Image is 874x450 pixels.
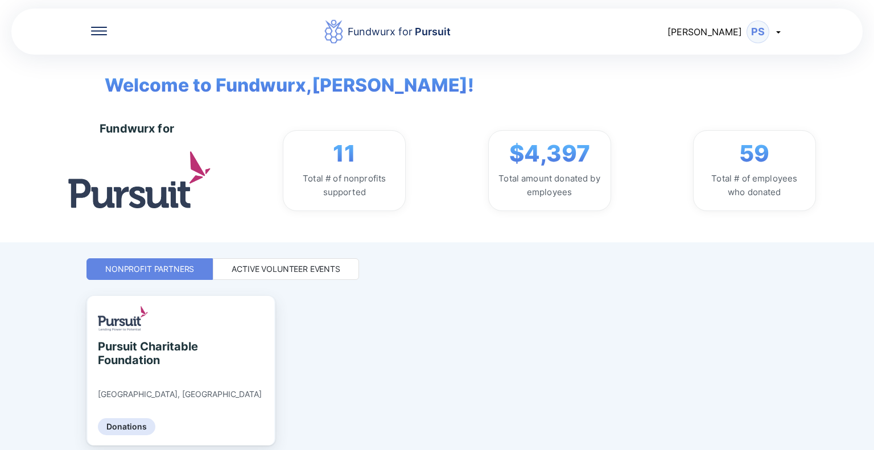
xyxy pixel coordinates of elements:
span: 11 [333,140,356,167]
span: Pursuit [413,26,451,38]
img: logo.jpg [68,151,211,208]
div: Total # of nonprofits supported [292,172,396,199]
div: Active Volunteer Events [232,263,340,275]
div: Fundwurx for [348,24,451,40]
div: Donations [98,418,155,435]
span: $4,397 [509,140,590,167]
div: Nonprofit Partners [105,263,194,275]
div: [GEOGRAPHIC_DATA], [GEOGRAPHIC_DATA] [98,389,262,399]
span: Welcome to Fundwurx, [PERSON_NAME] ! [88,55,474,99]
div: Fundwurx for [100,122,174,135]
div: Total amount donated by employees [498,172,601,199]
div: Pursuit Charitable Foundation [98,340,202,367]
span: [PERSON_NAME] [667,26,742,38]
span: 59 [739,140,769,167]
div: Total # of employees who donated [703,172,806,199]
div: PS [747,20,769,43]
